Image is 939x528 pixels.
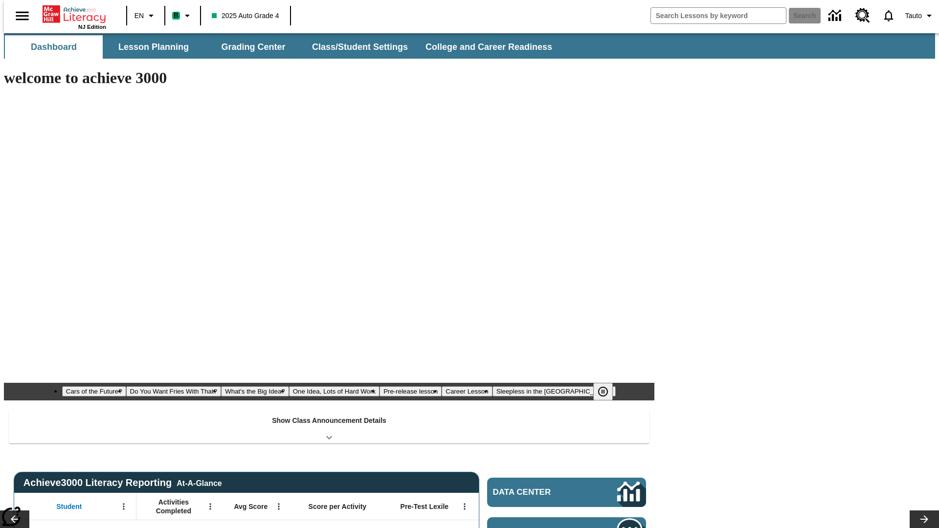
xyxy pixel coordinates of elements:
[130,7,161,24] button: Language: EN, Select a language
[401,502,449,511] span: Pre-Test Lexile
[8,1,37,30] button: Open side menu
[78,24,106,30] span: NJ Edition
[289,386,380,396] button: Slide 4 One Idea, Lots of Hard Work
[593,383,623,400] div: Pause
[309,502,367,511] span: Score per Activity
[492,386,616,396] button: Slide 7 Sleepless in the Animal Kingdom
[651,8,786,23] input: search field
[141,498,206,515] span: Activities Completed
[487,478,646,507] a: Data Center
[126,386,222,396] button: Slide 2 Do You Want Fries With That?
[116,499,131,514] button: Open Menu
[43,3,106,30] div: Home
[62,386,126,396] button: Slide 1 Cars of the Future?
[823,2,850,29] a: Data Center
[457,499,472,514] button: Open Menu
[105,35,202,59] button: Lesson Planning
[850,2,876,29] a: Resource Center, Will open in new tab
[234,502,268,511] span: Avg Score
[56,502,82,511] span: Student
[271,499,286,514] button: Open Menu
[4,33,935,59] div: SubNavbar
[493,487,584,497] span: Data Center
[910,510,939,528] button: Lesson carousel, Next
[177,477,222,488] div: At-A-Glance
[593,383,613,400] button: Pause
[23,477,222,488] span: Achieve3000 Literacy Reporting
[876,3,901,28] a: Notifications
[905,11,922,21] span: Tauto
[134,11,144,21] span: EN
[43,4,106,24] a: Home
[4,69,654,87] h1: welcome to achieve 3000
[204,35,302,59] button: Grading Center
[5,35,103,59] button: Dashboard
[442,386,492,396] button: Slide 6 Career Lesson
[304,35,416,59] button: Class/Student Settings
[174,9,179,22] span: B
[380,386,442,396] button: Slide 5 Pre-release lesson
[9,410,649,443] div: Show Class Announcement Details
[901,7,939,24] button: Profile/Settings
[212,11,279,21] span: 2025 Auto Grade 4
[203,499,218,514] button: Open Menu
[272,416,386,426] p: Show Class Announcement Details
[4,35,561,59] div: SubNavbar
[168,7,197,24] button: Boost Class color is mint green. Change class color
[221,386,289,396] button: Slide 3 What's the Big Idea?
[418,35,560,59] button: College and Career Readiness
